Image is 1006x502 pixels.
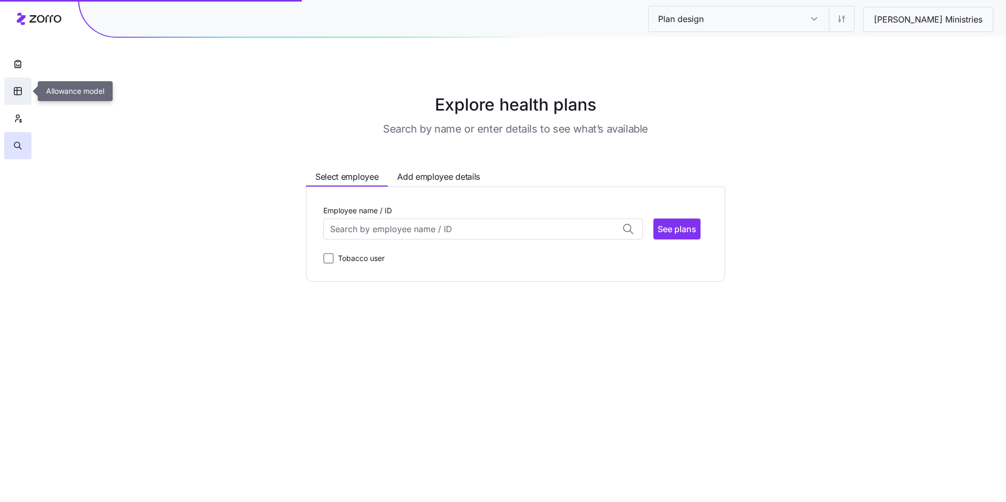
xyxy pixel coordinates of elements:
h3: Search by name or enter details to see what’s available [383,122,648,136]
span: Select employee [315,170,378,183]
span: See plans [658,223,696,235]
input: Search by employee name / ID [323,219,643,239]
span: [PERSON_NAME] Ministries [866,13,991,26]
button: Settings [829,6,854,31]
label: Employee name / ID [323,205,392,216]
button: See plans [653,219,701,239]
span: Add employee details [397,170,480,183]
h1: Explore health plans [256,92,775,117]
label: Tobacco user [334,252,385,265]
